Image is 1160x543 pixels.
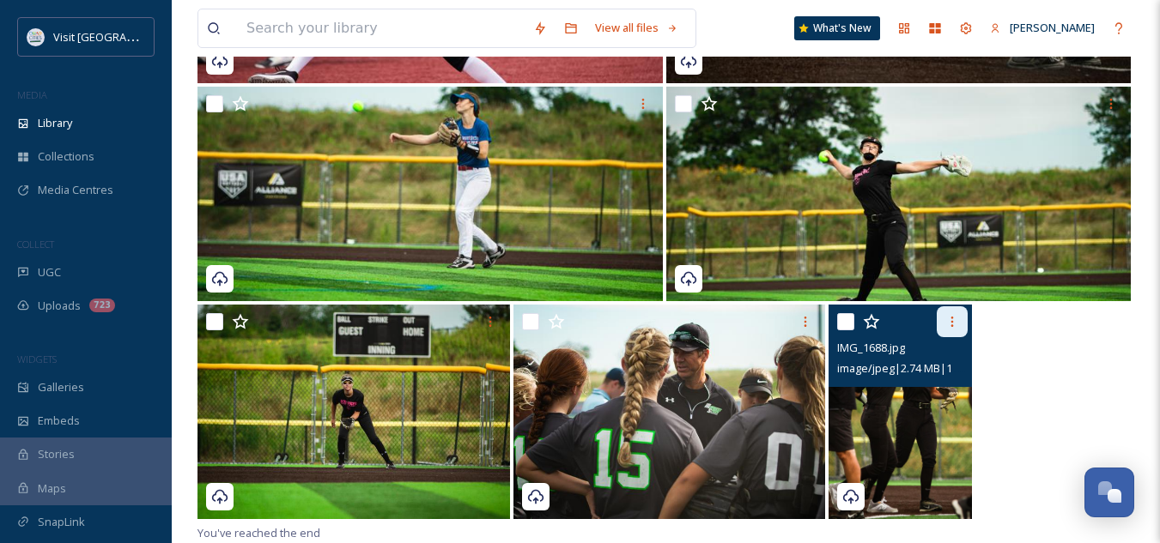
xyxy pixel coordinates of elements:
span: IMG_1688.jpg [837,340,905,355]
span: UGC [38,264,61,281]
span: [PERSON_NAME] [1010,20,1095,35]
span: WIDGETS [17,353,57,365]
span: Maps [38,480,66,497]
span: Stories [38,446,75,462]
span: Collections [38,148,94,165]
img: IMG_1453.jpg [513,305,826,519]
input: Search your library [238,9,525,47]
img: QCCVB_VISIT_vert_logo_4c_tagline_122019.svg [27,28,45,45]
span: Embeds [38,413,80,429]
img: IMG_1640.jpg [197,87,663,301]
span: COLLECT [17,238,54,250]
div: 723 [89,299,115,312]
span: SnapLink [38,514,85,530]
span: image/jpeg | 2.74 MB | 1634 x 2451 [837,359,1000,376]
span: Visit [GEOGRAPHIC_DATA] [53,28,186,45]
img: IMG_1521.jpg [197,305,510,519]
img: IMG_1513.jpg [666,87,1132,301]
img: IMG_1688.jpg [829,305,972,519]
span: MEDIA [17,88,47,101]
a: View all files [586,11,687,45]
span: Uploads [38,298,81,314]
span: You've reached the end [197,525,320,540]
span: Galleries [38,379,84,395]
button: Open Chat [1084,468,1134,517]
a: What's New [794,16,880,40]
a: [PERSON_NAME] [981,11,1103,45]
span: Media Centres [38,182,113,198]
span: Library [38,115,72,131]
